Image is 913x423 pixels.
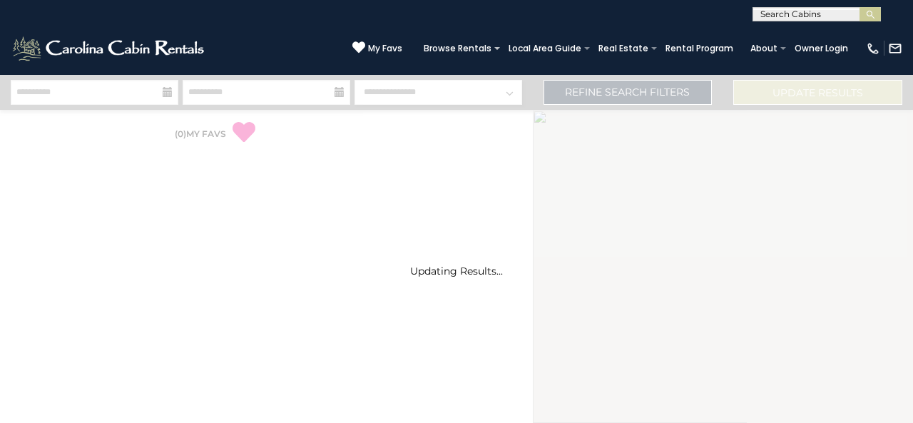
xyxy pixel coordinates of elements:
img: White-1-2.png [11,34,208,63]
a: About [743,39,785,58]
a: Browse Rentals [417,39,499,58]
a: Rental Program [658,39,740,58]
img: phone-regular-white.png [866,41,880,56]
a: Real Estate [591,39,656,58]
img: mail-regular-white.png [888,41,902,56]
a: Local Area Guide [501,39,588,58]
span: My Favs [368,42,402,55]
a: My Favs [352,41,402,56]
a: Owner Login [787,39,855,58]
